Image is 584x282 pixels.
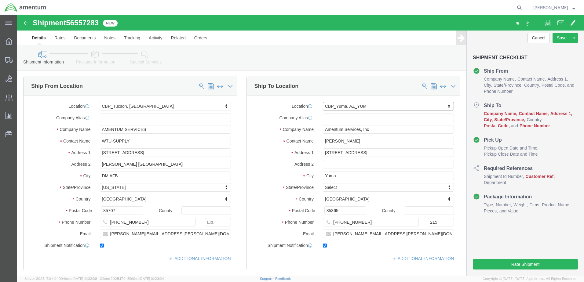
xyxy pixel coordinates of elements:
[139,277,164,280] span: [DATE] 10:23:34
[533,4,575,11] button: [PERSON_NAME]
[100,277,164,280] span: Client: 2025.17.0-159f9de
[24,277,97,280] span: Server: 2025.17.0-1194904eeae
[17,15,584,276] iframe: FS Legacy Container
[533,4,568,11] span: Judy Lackie
[275,277,291,280] a: Feedback
[260,277,275,280] a: Support
[483,276,577,281] span: Copyright © [DATE]-[DATE] Agistix Inc., All Rights Reserved
[72,277,97,280] span: [DATE] 10:32:38
[4,3,46,12] img: logo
